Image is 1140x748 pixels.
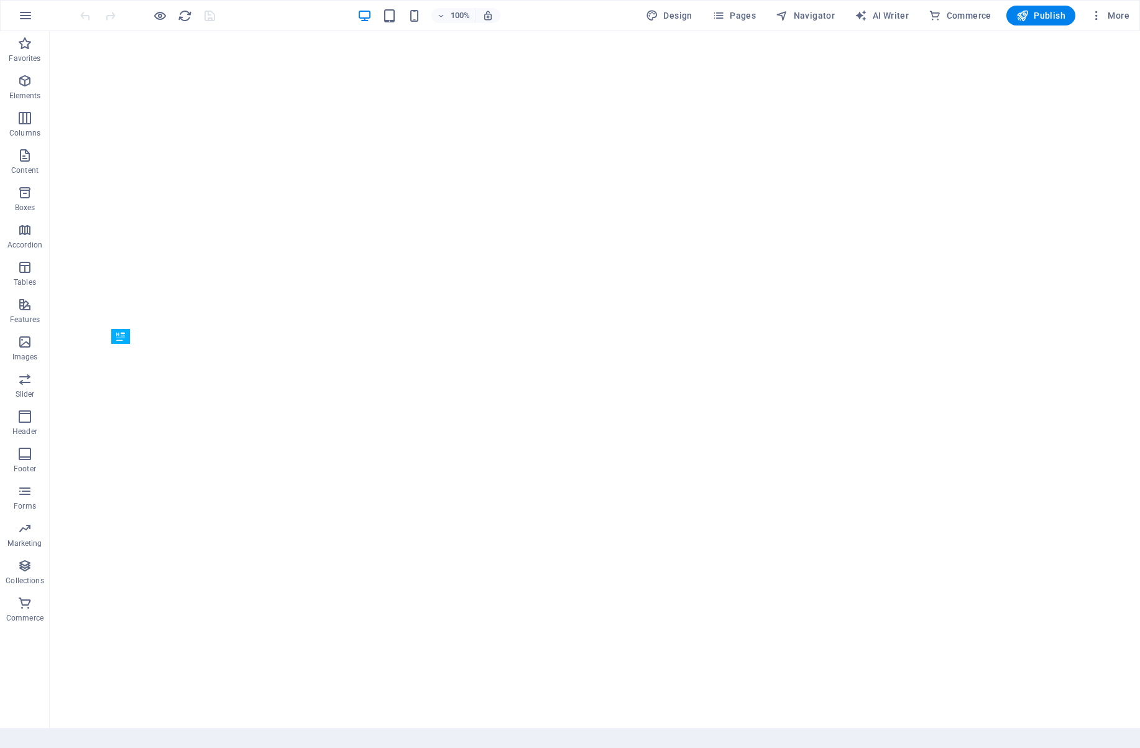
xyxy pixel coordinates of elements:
button: Click here to leave preview mode and continue editing [152,8,167,23]
p: Tables [14,277,36,287]
span: Commerce [929,9,991,22]
button: reload [177,8,192,23]
span: Pages [712,9,756,22]
button: Commerce [924,6,996,25]
p: Forms [14,501,36,511]
span: More [1090,9,1129,22]
p: Columns [9,128,40,138]
p: Marketing [7,538,42,548]
i: Reload page [178,9,192,23]
p: Content [11,165,39,175]
button: Publish [1006,6,1075,25]
h6: 100% [450,8,470,23]
p: Features [10,315,40,325]
p: Elements [9,91,41,101]
span: Publish [1016,9,1065,22]
span: Design [646,9,692,22]
p: Footer [14,464,36,474]
i: On resize automatically adjust zoom level to fit chosen device. [482,10,494,21]
div: Design (Ctrl+Alt+Y) [641,6,697,25]
button: More [1085,6,1134,25]
button: AI Writer [850,6,914,25]
button: Navigator [771,6,840,25]
p: Header [12,427,37,436]
p: Commerce [6,613,44,623]
button: Pages [707,6,761,25]
span: AI Writer [855,9,909,22]
button: Design [641,6,697,25]
p: Collections [6,576,44,586]
span: Navigator [776,9,835,22]
p: Boxes [15,203,35,213]
button: 100% [431,8,476,23]
p: Favorites [9,53,40,63]
p: Images [12,352,38,362]
p: Slider [16,389,35,399]
p: Accordion [7,240,42,250]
